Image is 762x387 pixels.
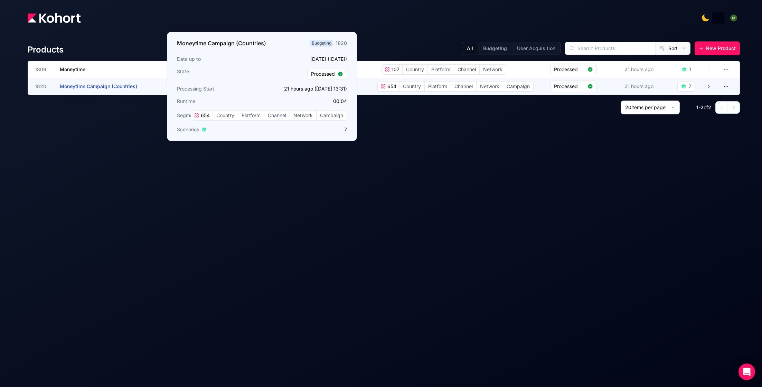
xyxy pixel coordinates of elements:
[565,42,656,55] input: Search Products
[28,44,64,55] h4: Products
[704,104,708,110] span: of
[739,364,755,380] div: Open Intercom Messenger
[668,45,678,52] span: Sort
[512,42,560,55] button: User Acquisition
[428,65,454,74] span: Platform
[35,61,711,78] a: 1809MoneytimeBudgeting107CountryPlatformChannelNetworkProcessed21 hours ago1
[290,111,316,120] span: Network
[333,98,347,104] app-duration-counter: 00:04
[503,82,533,91] span: Campaign
[695,41,740,55] button: New Product
[631,104,666,110] span: items per page
[177,68,260,80] h3: State
[28,13,81,23] img: Kohort logo
[480,65,506,74] span: Network
[35,66,51,73] span: 1809
[451,82,476,91] span: Channel
[715,15,722,21] img: logo_MoneyTimeLogo_1_20250619094856634230.png
[698,104,700,110] span: -
[213,111,238,120] span: Country
[35,78,711,95] a: 1820Moneytime Campaign (Countries)Budgeting654CountryPlatformChannelNetworkCampaignProcessed21 ho...
[425,82,451,91] span: Platform
[462,42,478,55] button: All
[177,39,266,47] h3: Moneytime Campaign (Countries)
[390,66,399,73] span: 107
[623,65,655,74] div: 21 hours ago
[706,45,736,52] span: New Product
[689,83,692,90] div: 7
[621,101,680,114] button: 20items per page
[177,56,260,63] h3: Data up to
[477,82,503,91] span: Network
[264,85,347,92] p: 21 hours ago ([DATE] 13:31)
[336,40,347,47] div: 1820
[623,82,655,91] div: 21 hours ago
[700,104,704,110] span: 2
[60,66,85,72] span: Moneytime
[317,111,347,120] span: Campaign
[478,42,512,55] button: Budgeting
[554,66,585,73] span: Processed
[264,111,290,120] span: Channel
[399,82,424,91] span: Country
[454,65,479,74] span: Channel
[310,40,333,47] span: Budgeting
[708,104,711,110] span: 2
[264,126,347,133] p: 7
[238,111,264,120] span: Platform
[554,83,585,90] span: Processed
[689,66,692,73] div: 1
[177,126,199,133] span: Scenarios
[35,83,51,90] span: 1820
[625,104,631,110] span: 20
[386,83,396,90] span: 654
[264,56,347,63] p: [DATE] ([DATE])
[199,112,210,119] span: 654
[696,104,698,110] span: 1
[177,85,260,92] h3: Processing Start
[311,70,335,77] span: Processed
[177,98,260,105] h3: Runtime
[60,83,137,89] span: Moneytime Campaign (Countries)
[177,112,200,119] span: Segments
[403,65,427,74] span: Country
